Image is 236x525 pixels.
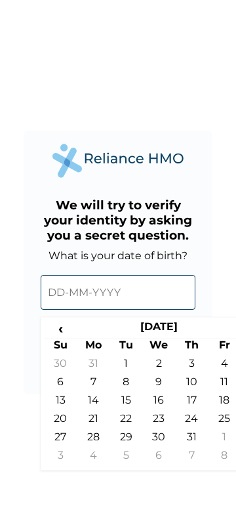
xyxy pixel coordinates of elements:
td: 24 [175,412,208,430]
span: ‹ [44,320,77,337]
td: 31 [77,357,109,375]
td: 31 [175,430,208,449]
td: 13 [44,394,77,412]
input: DD-MM-YYYY [41,275,195,310]
th: Mo [77,339,109,357]
td: 30 [44,357,77,375]
td: 22 [109,412,142,430]
td: 16 [142,394,175,412]
td: 28 [77,430,109,449]
td: 23 [142,412,175,430]
td: 17 [175,394,208,412]
label: What is your date of birth? [49,249,187,262]
th: We [142,339,175,357]
td: 27 [44,430,77,449]
th: Th [175,339,208,357]
td: 4 [77,449,109,467]
td: 9 [142,375,175,394]
td: 8 [109,375,142,394]
th: Su [44,339,77,357]
td: 29 [109,430,142,449]
td: 10 [175,375,208,394]
td: 14 [77,394,109,412]
td: 1 [109,357,142,375]
td: 7 [175,449,208,467]
h3: We will try to verify your identity by asking you a secret question. [41,198,195,243]
td: 2 [142,357,175,375]
td: 21 [77,412,109,430]
td: 3 [175,357,208,375]
img: Reliance Health's Logo [52,144,184,177]
td: 20 [44,412,77,430]
td: 30 [142,430,175,449]
td: 6 [142,449,175,467]
td: 5 [109,449,142,467]
th: Tu [109,339,142,357]
td: 6 [44,375,77,394]
td: 3 [44,449,77,467]
td: 7 [77,375,109,394]
td: 15 [109,394,142,412]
